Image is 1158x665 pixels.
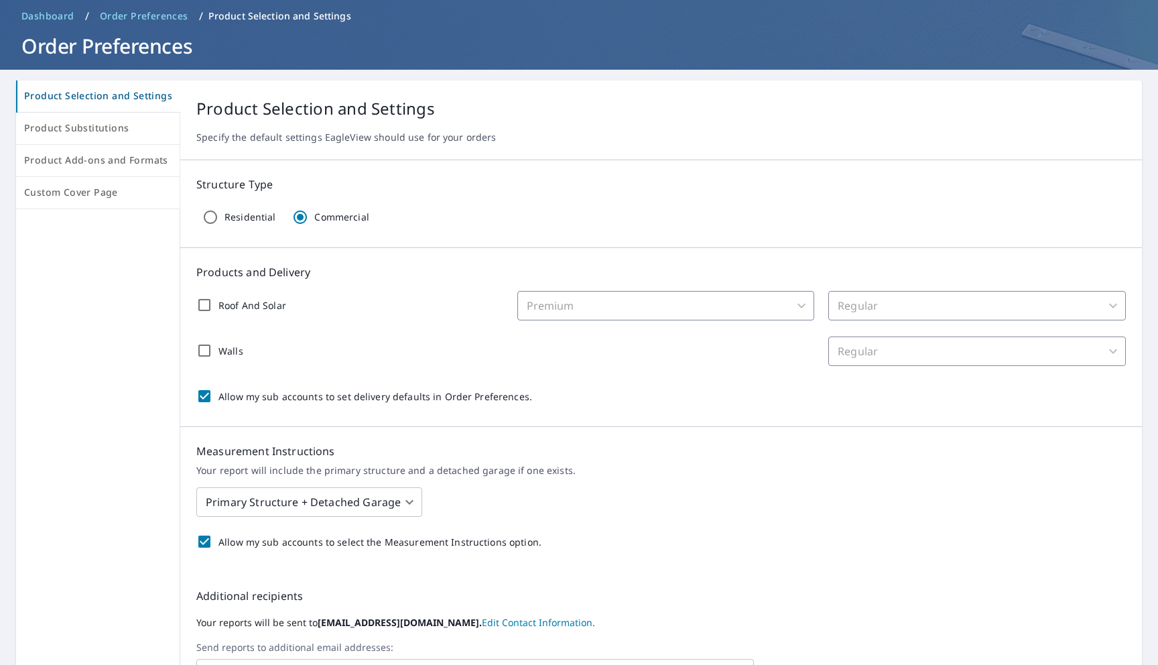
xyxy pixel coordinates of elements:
p: Product Selection and Settings [196,97,1126,121]
div: tab-list [16,80,180,209]
a: EditContactInfo [482,616,595,629]
p: Structure Type [196,176,1126,192]
p: Product Selection and Settings [208,9,351,23]
label: Your reports will be sent to [196,615,1126,631]
li: / [85,8,89,24]
p: Commercial [314,211,369,223]
h1: Order Preferences [16,32,1142,60]
p: Walls [218,344,243,358]
p: Allow my sub accounts to select the Measurement Instructions option. [218,535,541,549]
p: Measurement Instructions [196,443,1126,459]
b: [EMAIL_ADDRESS][DOMAIN_NAME]. [318,616,482,629]
span: Order Preferences [100,9,188,23]
span: Product Selection and Settings [24,88,172,105]
p: Specify the default settings EagleView should use for your orders [196,131,1126,143]
span: Custom Cover Page [24,184,172,201]
nav: breadcrumb [16,5,1142,27]
li: / [199,8,203,24]
label: Send reports to additional email addresses: [196,642,1126,654]
span: Dashboard [21,9,74,23]
div: Regular [828,337,1126,366]
div: Regular [828,291,1126,320]
p: Roof And Solar [218,298,286,312]
p: Additional recipients [196,588,1126,604]
a: Dashboard [16,5,80,27]
a: Order Preferences [94,5,194,27]
div: Primary Structure + Detached Garage [196,483,422,521]
div: Premium [517,291,815,320]
p: Products and Delivery [196,264,1126,280]
span: Product Add-ons and Formats [24,152,172,169]
span: Product Substitutions [24,120,172,137]
p: Your report will include the primary structure and a detached garage if one exists. [196,465,1126,477]
p: Residential [224,211,275,223]
p: Allow my sub accounts to set delivery defaults in Order Preferences. [218,389,532,404]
